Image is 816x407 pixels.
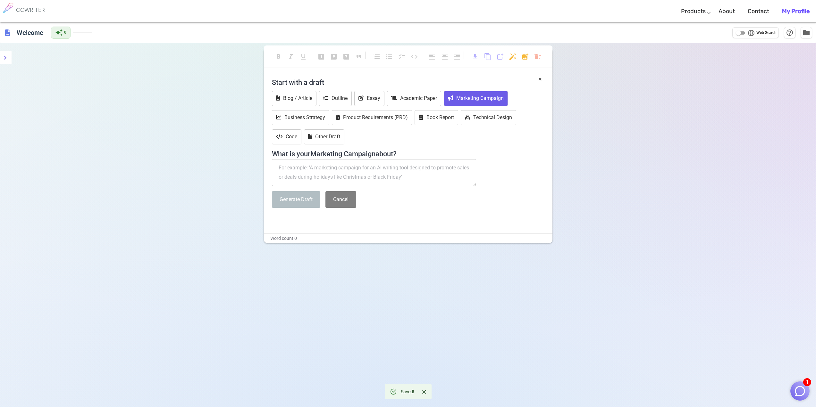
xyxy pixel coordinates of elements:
[415,110,458,125] button: Book Report
[790,381,810,401] button: 1
[784,27,795,38] button: Help & Shortcuts
[398,53,406,61] span: checklist
[354,91,384,106] button: Essay
[319,91,352,106] button: Outline
[332,110,412,125] button: Product Requirements (PRD)
[794,385,806,397] img: Close chat
[330,53,338,61] span: looks_two
[342,53,350,61] span: looks_3
[803,29,810,37] span: folder
[16,7,45,13] h6: COWRITER
[748,2,769,21] a: Contact
[317,53,325,61] span: looks_one
[272,110,329,125] button: Business Strategy
[410,53,418,61] span: code
[373,53,381,61] span: format_list_numbered
[509,53,517,61] span: auto_fix_high
[14,26,46,39] h6: Click to edit title
[801,27,812,38] button: Manage Documents
[453,53,461,61] span: format_align_right
[274,53,282,61] span: format_bold
[747,29,755,37] span: language
[803,378,811,386] span: 1
[471,53,479,61] span: download
[4,29,12,37] span: description
[387,91,441,106] button: Academic Paper
[786,29,794,37] span: help_outline
[719,2,735,21] a: About
[782,2,810,21] a: My Profile
[419,387,429,397] button: Close
[299,53,307,61] span: format_underlined
[401,386,414,397] div: Saved!
[681,2,706,21] a: Products
[441,53,449,61] span: format_align_center
[355,53,363,61] span: format_quote
[272,146,544,158] h4: What is your Marketing Campaign about?
[385,53,393,61] span: format_list_bulleted
[272,129,301,144] button: Code
[325,191,356,208] button: Cancel
[64,29,66,36] span: 0
[272,191,320,208] button: Generate Draft
[304,129,344,144] button: Other Draft
[287,53,295,61] span: format_italic
[272,91,316,106] button: Blog / Article
[461,110,516,125] button: Technical Design
[444,91,508,106] button: Marketing Campaign
[55,29,63,37] span: auto_awesome
[534,53,542,61] span: delete_sweep
[496,53,504,61] span: post_add
[538,75,542,84] button: ×
[272,75,544,90] h4: Start with a draft
[521,53,529,61] span: add_photo_alternate
[484,53,492,61] span: content_copy
[428,53,436,61] span: format_align_left
[782,8,810,15] b: My Profile
[264,234,552,243] div: Word count: 0
[756,30,777,36] span: Web Search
